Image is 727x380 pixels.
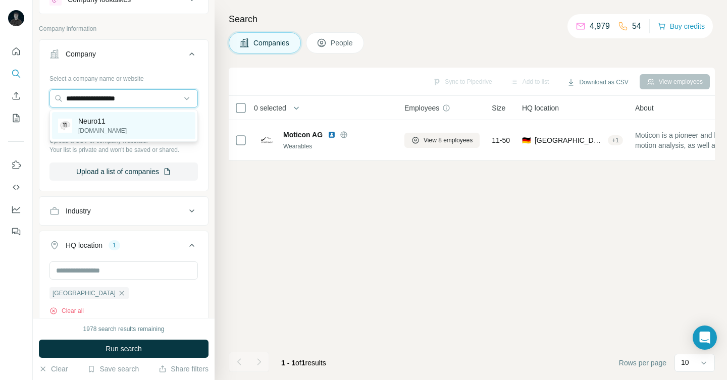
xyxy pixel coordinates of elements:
[78,116,127,126] p: Neuro11
[49,306,84,315] button: Clear all
[8,10,24,26] img: Avatar
[608,136,623,145] div: + 1
[87,364,139,374] button: Save search
[39,24,209,33] p: Company information
[535,135,604,145] span: [GEOGRAPHIC_DATA], [GEOGRAPHIC_DATA]
[8,178,24,196] button: Use Surfe API
[8,65,24,83] button: Search
[492,103,505,113] span: Size
[254,103,286,113] span: 0 selected
[283,130,323,140] span: Moticon AG
[58,119,72,133] img: Neuro11
[39,340,209,358] button: Run search
[281,359,326,367] span: results
[159,364,209,374] button: Share filters
[295,359,301,367] span: of
[8,42,24,61] button: Quick start
[53,289,116,298] span: [GEOGRAPHIC_DATA]
[331,38,354,48] span: People
[66,49,96,59] div: Company
[109,241,120,250] div: 1
[8,200,24,219] button: Dashboard
[424,136,473,145] span: View 8 employees
[283,142,392,151] div: Wearables
[658,19,705,33] button: Buy credits
[635,103,654,113] span: About
[522,103,559,113] span: HQ location
[259,132,275,148] img: Logo of Moticon AG
[39,42,208,70] button: Company
[39,233,208,261] button: HQ location1
[49,70,198,83] div: Select a company name or website
[590,20,610,32] p: 4,979
[49,162,198,181] button: Upload a list of companies
[229,12,715,26] h4: Search
[619,358,666,368] span: Rows per page
[328,131,336,139] img: LinkedIn logo
[693,325,717,350] div: Open Intercom Messenger
[83,324,165,334] div: 1978 search results remaining
[8,109,24,127] button: My lists
[106,344,142,354] span: Run search
[8,87,24,105] button: Enrich CSV
[39,199,208,223] button: Industry
[253,38,290,48] span: Companies
[66,240,102,250] div: HQ location
[281,359,295,367] span: 1 - 1
[78,126,127,135] p: [DOMAIN_NAME]
[404,103,439,113] span: Employees
[681,357,689,367] p: 10
[522,135,531,145] span: 🇩🇪
[49,145,198,154] p: Your list is private and won't be saved or shared.
[632,20,641,32] p: 54
[492,135,510,145] span: 11-50
[404,133,480,148] button: View 8 employees
[560,75,635,90] button: Download as CSV
[66,206,91,216] div: Industry
[8,156,24,174] button: Use Surfe on LinkedIn
[39,364,68,374] button: Clear
[8,223,24,241] button: Feedback
[301,359,305,367] span: 1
